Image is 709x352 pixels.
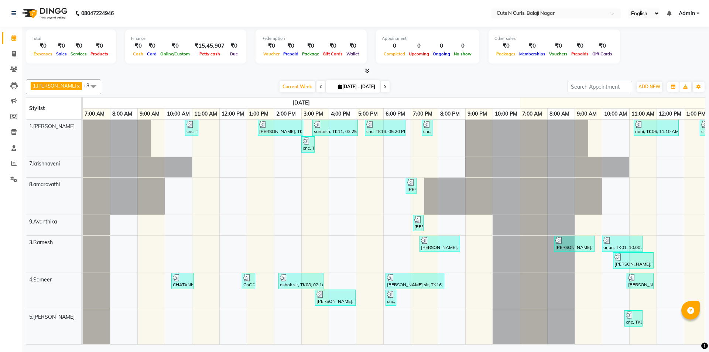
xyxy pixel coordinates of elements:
a: 9:00 PM [466,109,489,119]
div: CHATANNYA, TK01, 10:15 AM-11:05 AM, men hair cut wash (₹400),Trimming (₹100),D tan celenup (₹900) [172,274,193,288]
a: 7:00 PM [411,109,434,119]
span: 9.Avanthika [29,218,57,225]
a: 8:00 PM [438,109,462,119]
span: Upcoming [407,51,431,57]
a: September 29, 2025 [291,98,312,108]
div: ₹0 [32,42,54,50]
div: CnC 2023, TK04, 12:50 PM-01:20 PM, Kids Haircut (₹300) [243,274,254,288]
div: ₹0 [54,42,69,50]
div: arjun, TK01, 10:00 AM-11:30 AM, men hair cut (₹300) [603,237,642,251]
a: 2:00 PM [274,109,298,119]
span: Wallet [345,51,361,57]
a: 10:00 AM [602,109,629,119]
div: [PERSON_NAME] sir, TK16, 06:05 PM-08:15 PM, men hair cut (₹300),Trimming (₹100),Basic [PERSON_NAM... [386,274,443,288]
div: ₹0 [321,42,345,50]
div: Total [32,35,110,42]
a: 9:00 AM [138,109,161,119]
a: 10:00 PM [493,109,519,119]
div: Finance [131,35,240,42]
div: ₹0 [131,42,145,50]
div: cnc, TK02, 10:50 AM-11:30 AM, HairWash+Mask+BlowDry Setting (₹600) [625,311,642,325]
span: Package [300,51,321,57]
span: Gift Cards [590,51,614,57]
span: Online/Custom [158,51,192,57]
b: 08047224946 [81,3,114,24]
div: santosh, TK11, 03:25 PM-05:05 PM, men hair cut (₹300),Trimming (₹100) [313,121,357,135]
div: [PERSON_NAME], TK03, 10:25 AM-11:55 AM, men hair cut (₹300) [614,253,653,267]
span: 5.[PERSON_NAME] [29,314,75,320]
div: ₹0 [227,42,240,50]
div: 0 [382,42,407,50]
span: ADD NEW [638,84,660,89]
div: [PERSON_NAME], TK04, 10:55 AM-11:55 AM, Hydra-basic (₹3000) [627,274,653,288]
div: ₹0 [345,42,361,50]
div: nani, TK06, 11:10 AM-12:50 PM, men hair cut (₹300),Trimming (₹100) [634,121,678,135]
div: ₹0 [569,42,590,50]
div: cnc, TK12, 06:05 PM-06:15 PM, Trimming (₹100) [386,291,395,305]
div: cnc, TK15, 07:25 PM-07:40 PM, Eye browes (₹50) [422,121,432,135]
div: ₹0 [261,42,281,50]
a: 8:00 AM [548,109,571,119]
a: 6:00 PM [384,109,407,119]
span: +8 [83,82,95,88]
a: 8:00 AM [110,109,134,119]
span: Ongoing [431,51,452,57]
div: 0 [431,42,452,50]
span: Memberships [517,51,547,57]
a: 12:00 PM [220,109,246,119]
a: 5:00 PM [356,109,380,119]
span: Completed [382,51,407,57]
span: Prepaids [569,51,590,57]
a: 3:00 PM [302,109,325,119]
span: Vouchers [547,51,569,57]
a: 11:00 AM [192,109,219,119]
span: Cash [131,51,145,57]
div: Appointment [382,35,473,42]
img: logo [19,3,69,24]
div: ashok sir, TK08, 02:10 PM-03:50 PM, men hair cut (₹300),Trimming (₹100) [279,274,323,288]
span: Packages [494,51,517,57]
a: 1:00 PM [247,109,270,119]
div: ₹0 [300,42,321,50]
span: Petty cash [198,51,222,57]
a: 4:00 PM [329,109,352,119]
div: 0 [452,42,473,50]
div: [PERSON_NAME], TK14, 06:50 PM-07:05 PM, Eye browes (₹50) [407,179,416,193]
div: ₹0 [69,42,89,50]
input: Search Appointment [568,81,632,92]
div: cnc, TK06, 03:00 PM-03:30 PM, Trimming (₹100),boy hair cut (₹200) [302,137,314,151]
span: Prepaid [281,51,300,57]
div: Redemption [261,35,361,42]
div: ₹0 [158,42,192,50]
div: [PERSON_NAME], TK10, 03:30 PM-05:00 PM, men hair cut (₹300) [316,291,355,305]
span: [DATE] - [DATE] [336,84,377,89]
div: ₹0 [517,42,547,50]
span: Products [89,51,110,57]
span: Stylist [29,105,45,112]
span: No show [452,51,473,57]
div: [PERSON_NAME], TK4699890, 08:15 AM-09:45 AM, men hair cut (₹300) [555,237,594,251]
div: ₹0 [281,42,300,50]
div: ₹0 [145,42,158,50]
span: Services [69,51,89,57]
div: [PERSON_NAME], TK05, 01:25 PM-03:05 PM, men hair cut (₹300),Trimming (₹100) [258,121,302,135]
div: 0 [407,42,431,50]
span: 8.amaravathi [29,181,60,188]
button: ADD NEW [637,82,662,92]
a: 7:00 AM [520,109,544,119]
a: 12:00 PM [657,109,683,119]
span: 3.Ramesh [29,239,53,246]
span: Sales [54,51,69,57]
span: 1.[PERSON_NAME] [33,83,76,89]
a: 10:00 AM [165,109,192,119]
span: 4.Sameer [29,276,52,283]
span: 1.[PERSON_NAME] [29,123,75,130]
div: ₹0 [494,42,517,50]
div: ₹0 [590,42,614,50]
div: cnc, TK02, 10:45 AM-11:15 AM, Head massage [DEMOGRAPHIC_DATA] (₹250) [186,121,198,135]
span: Card [145,51,158,57]
span: Current Week [280,81,315,92]
div: [PERSON_NAME], TK18, 07:20 PM-08:50 PM, men hair cut (₹300) [420,237,459,251]
span: 7.krishnaveni [29,160,60,167]
div: [PERSON_NAME], TK14, 07:05 PM-07:20 PM, Eye browes (₹50) [414,216,423,230]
